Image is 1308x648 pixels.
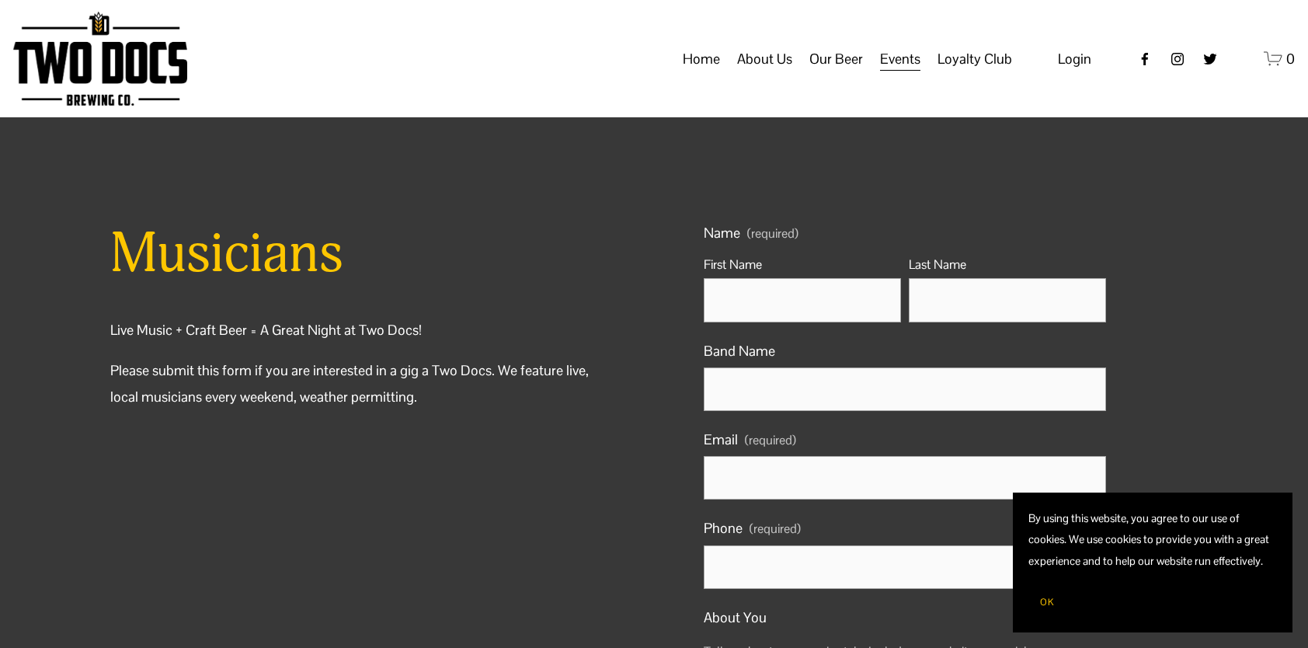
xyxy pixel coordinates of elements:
[1040,596,1054,608] span: OK
[704,515,743,542] span: Phone
[1264,49,1296,68] a: 0 items in cart
[880,46,920,72] span: Events
[1028,587,1066,617] button: OK
[909,253,1106,279] div: Last Name
[704,338,775,364] span: Band Name
[747,228,798,240] span: (required)
[110,317,604,343] p: Live Music + Craft Beer = A Great Night at Two Docs!
[809,46,863,72] span: Our Beer
[704,253,901,279] div: First Name
[110,357,604,410] p: Please submit this form if you are interested in a gig a Two Docs. We feature live, local musicia...
[737,44,792,74] a: folder dropdown
[1013,493,1292,632] section: Cookie banner
[110,220,604,289] h2: Musicians
[1286,50,1295,68] span: 0
[704,604,767,631] span: About You
[938,44,1012,74] a: folder dropdown
[809,44,863,74] a: folder dropdown
[1058,50,1091,68] span: Login
[704,427,738,453] span: Email
[1170,51,1185,67] a: instagram-unauth
[1028,508,1277,572] p: By using this website, you agree to our use of cookies. We use cookies to provide you with a grea...
[13,12,187,106] img: Two Docs Brewing Co.
[880,44,920,74] a: folder dropdown
[704,220,740,246] span: Name
[938,46,1012,72] span: Loyalty Club
[750,523,801,535] span: (required)
[1058,46,1091,72] a: Login
[737,46,792,72] span: About Us
[683,44,720,74] a: Home
[1137,51,1153,67] a: Facebook
[1202,51,1218,67] a: twitter-unauth
[745,429,796,453] span: (required)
